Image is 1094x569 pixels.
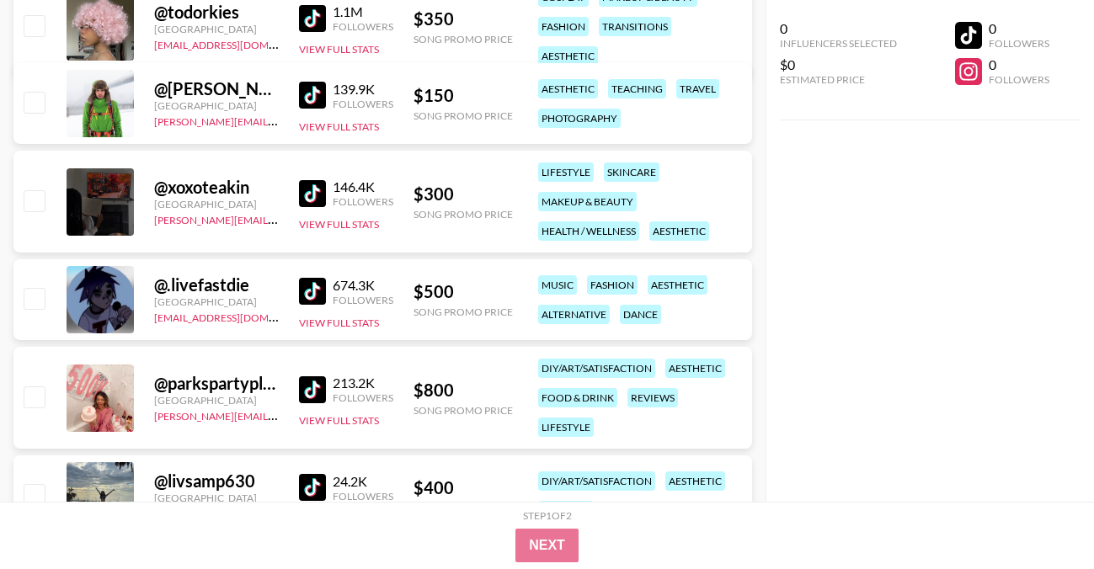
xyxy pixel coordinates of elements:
[538,109,621,128] div: photography
[299,218,379,231] button: View Full Stats
[608,79,666,98] div: teaching
[538,417,594,437] div: lifestyle
[538,79,598,98] div: aesthetic
[154,99,279,112] div: [GEOGRAPHIC_DATA]
[154,373,279,394] div: @ parkspartyplanning
[1010,485,1074,549] iframe: Drift Widget Chat Controller
[299,376,326,403] img: TikTok
[154,177,279,198] div: @ xoxoteakin
[333,3,393,20] div: 1.1M
[333,375,393,391] div: 213.2K
[538,192,637,211] div: makeup & beauty
[333,294,393,306] div: Followers
[333,195,393,208] div: Followers
[538,359,655,378] div: diy/art/satisfaction
[538,388,617,407] div: food & drink
[333,473,393,490] div: 24.2K
[154,394,279,407] div: [GEOGRAPHIC_DATA]
[154,471,279,492] div: @ livsamp630
[538,162,594,182] div: lifestyle
[154,295,279,308] div: [GEOGRAPHIC_DATA]
[665,471,725,491] div: aesthetic
[989,73,1049,86] div: Followers
[333,178,393,195] div: 146.4K
[414,380,513,401] div: $ 800
[414,477,513,498] div: $ 400
[154,492,279,504] div: [GEOGRAPHIC_DATA]
[414,306,513,318] div: Song Promo Price
[299,82,326,109] img: TikTok
[414,85,513,106] div: $ 150
[627,388,678,407] div: reviews
[333,81,393,98] div: 139.9K
[333,490,393,503] div: Followers
[780,20,897,37] div: 0
[299,414,379,427] button: View Full Stats
[780,73,897,86] div: Estimated Price
[538,305,610,324] div: alternative
[299,5,326,32] img: TikTok
[538,501,594,520] div: lifestyle
[414,109,513,122] div: Song Promo Price
[299,316,379,329] button: View Full Stats
[299,120,379,133] button: View Full Stats
[154,112,403,128] a: [PERSON_NAME][EMAIL_ADDRESS][DOMAIN_NAME]
[154,210,483,226] a: [PERSON_NAME][EMAIL_ADDRESS][PERSON_NAME][DOMAIN_NAME]
[333,98,393,110] div: Followers
[989,20,1049,37] div: 0
[649,221,709,241] div: aesthetic
[299,278,326,305] img: TikTok
[665,359,725,378] div: aesthetic
[676,79,719,98] div: travel
[154,308,323,324] a: [EMAIL_ADDRESS][DOMAIN_NAME]
[538,471,655,491] div: diy/art/satisfaction
[299,180,326,207] img: TikTok
[333,277,393,294] div: 674.3K
[299,474,326,501] img: TikTok
[414,208,513,221] div: Song Promo Price
[587,275,638,295] div: fashion
[523,509,572,522] div: Step 1 of 2
[538,275,577,295] div: music
[780,37,897,50] div: Influencers Selected
[538,46,598,66] div: aesthetic
[414,281,513,302] div: $ 500
[989,56,1049,73] div: 0
[515,529,579,562] button: Next
[154,78,279,99] div: @ [PERSON_NAME]
[620,305,661,324] div: dance
[333,391,393,404] div: Followers
[538,221,639,241] div: health / wellness
[414,8,513,29] div: $ 350
[154,35,323,51] a: [EMAIL_ADDRESS][DOMAIN_NAME]
[333,20,393,33] div: Followers
[414,183,513,205] div: $ 300
[989,37,1049,50] div: Followers
[599,17,671,36] div: transitions
[154,274,279,295] div: @ .livefastdie
[604,162,659,182] div: skincare
[780,56,897,73] div: $0
[154,407,403,423] a: [PERSON_NAME][EMAIL_ADDRESS][DOMAIN_NAME]
[414,33,513,45] div: Song Promo Price
[648,275,707,295] div: aesthetic
[154,23,279,35] div: [GEOGRAPHIC_DATA]
[538,17,589,36] div: fashion
[414,404,513,417] div: Song Promo Price
[299,43,379,56] button: View Full Stats
[154,2,279,23] div: @ todorkies
[154,198,279,210] div: [GEOGRAPHIC_DATA]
